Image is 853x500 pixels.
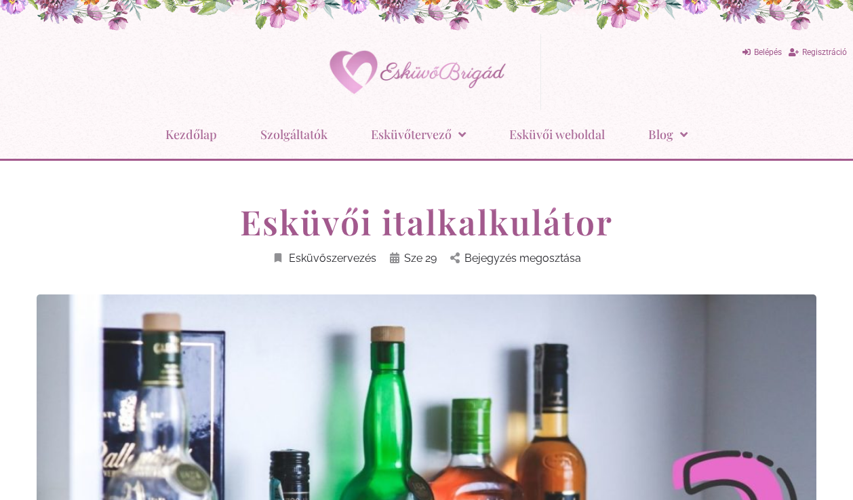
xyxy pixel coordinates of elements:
[7,117,846,152] nav: Menu
[165,117,217,152] a: Kezdőlap
[754,47,782,57] span: Belépés
[648,117,688,152] a: Blog
[260,117,328,152] a: Szolgáltatók
[404,249,437,267] span: Sze 29
[789,43,847,62] a: Regisztráció
[742,43,782,62] a: Belépés
[169,201,684,242] h1: Esküvői italkalkulátor
[802,47,847,57] span: Regisztráció
[272,249,376,267] a: Esküvőszervezés
[509,117,605,152] a: Esküvői weboldal
[371,117,466,152] a: Esküvőtervező
[450,249,581,267] a: Bejegyzés megosztása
